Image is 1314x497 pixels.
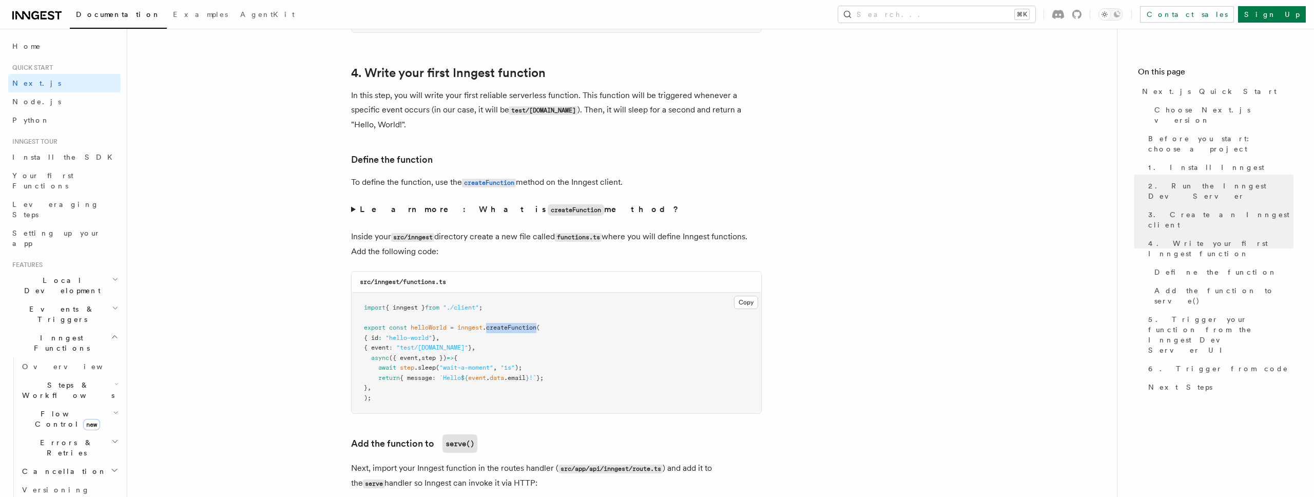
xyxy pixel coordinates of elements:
[22,486,90,494] span: Versioning
[83,419,100,430] span: new
[18,405,121,433] button: Flow Controlnew
[364,344,389,351] span: { event
[364,334,378,341] span: { id
[515,364,522,371] span: );
[385,304,425,311] span: { inngest }
[351,152,433,167] a: Define the function
[18,462,121,481] button: Cancellation
[8,148,121,166] a: Install the SDK
[555,233,602,242] code: functions.ts
[351,66,546,80] a: 4. Write your first Inngest function
[1144,129,1293,158] a: Before you start: choose a project
[432,334,436,341] span: }
[461,374,468,381] span: ${
[472,344,475,351] span: ,
[400,364,414,371] span: step
[526,374,529,381] span: }
[1148,238,1293,259] span: 4. Write your first Inngest function
[1015,9,1029,20] kbd: ⌘K
[167,3,234,28] a: Examples
[432,374,436,381] span: :
[1148,133,1293,154] span: Before you start: choose a project
[500,364,515,371] span: "1s"
[8,37,121,55] a: Home
[389,354,418,361] span: ({ event
[421,354,447,361] span: step })
[371,354,389,361] span: async
[1150,101,1293,129] a: Choose Next.js version
[8,271,121,300] button: Local Development
[391,233,434,242] code: src/inngest
[389,324,407,331] span: const
[389,344,393,351] span: :
[396,344,468,351] span: "test/[DOMAIN_NAME]"
[351,230,762,259] p: Inside your directory create a new file called where you will define Inngest functions. Add the f...
[468,344,472,351] span: }
[1142,86,1277,97] span: Next.js Quick Start
[8,64,53,72] span: Quick start
[1148,382,1212,392] span: Next Steps
[414,364,436,371] span: .sleep
[1154,105,1293,125] span: Choose Next.js version
[454,354,457,361] span: {
[504,374,526,381] span: .email
[8,195,121,224] a: Leveraging Steps
[536,324,540,331] span: (
[1144,378,1293,396] a: Next Steps
[442,434,477,453] code: serve()
[457,324,482,331] span: inngest
[18,409,113,429] span: Flow Control
[385,334,432,341] span: "hello-world"
[8,111,121,129] a: Python
[364,394,371,402] span: );
[1154,267,1277,277] span: Define the function
[351,202,762,217] summary: Learn more: What iscreateFunctionmethod?
[12,116,50,124] span: Python
[378,374,400,381] span: return
[18,437,111,458] span: Errors & Retries
[1138,82,1293,101] a: Next.js Quick Start
[8,329,121,357] button: Inngest Functions
[18,466,107,476] span: Cancellation
[18,433,121,462] button: Errors & Retries
[1148,209,1293,230] span: 3. Create an Inngest client
[76,10,161,18] span: Documentation
[479,304,482,311] span: ;
[12,79,61,87] span: Next.js
[12,171,73,190] span: Your first Functions
[22,362,128,371] span: Overview
[12,41,41,51] span: Home
[411,324,447,331] span: helloWorld
[1144,310,1293,359] a: 5. Trigger your function from the Inngest Dev Server UI
[360,278,446,285] code: src/inngest/functions.ts
[1144,177,1293,205] a: 2. Run the Inngest Dev Server
[436,334,439,341] span: ,
[12,229,101,247] span: Setting up your app
[378,364,396,371] span: await
[364,304,385,311] span: import
[8,261,43,269] span: Features
[536,374,544,381] span: };
[8,275,112,296] span: Local Development
[1150,263,1293,281] a: Define the function
[462,177,516,187] a: createFunction
[351,461,762,491] p: Next, import your Inngest function in the routes handler ( ) and add it to the handler so Inngest...
[351,88,762,132] p: In this step, you will write your first reliable serverless function. This function will be trigg...
[443,304,479,311] span: "./client"
[363,480,384,488] code: serve
[8,224,121,253] a: Setting up your app
[12,200,99,219] span: Leveraging Steps
[351,175,762,190] p: To define the function, use the method on the Inngest client.
[368,384,371,391] span: ,
[364,324,385,331] span: export
[482,324,536,331] span: .createFunction
[418,354,421,361] span: ,
[1148,181,1293,201] span: 2. Run the Inngest Dev Server
[173,10,228,18] span: Examples
[8,166,121,195] a: Your first Functions
[558,465,663,473] code: src/app/api/inngest/route.ts
[1138,66,1293,82] h4: On this page
[425,304,439,311] span: from
[436,364,439,371] span: (
[12,153,119,161] span: Install the SDK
